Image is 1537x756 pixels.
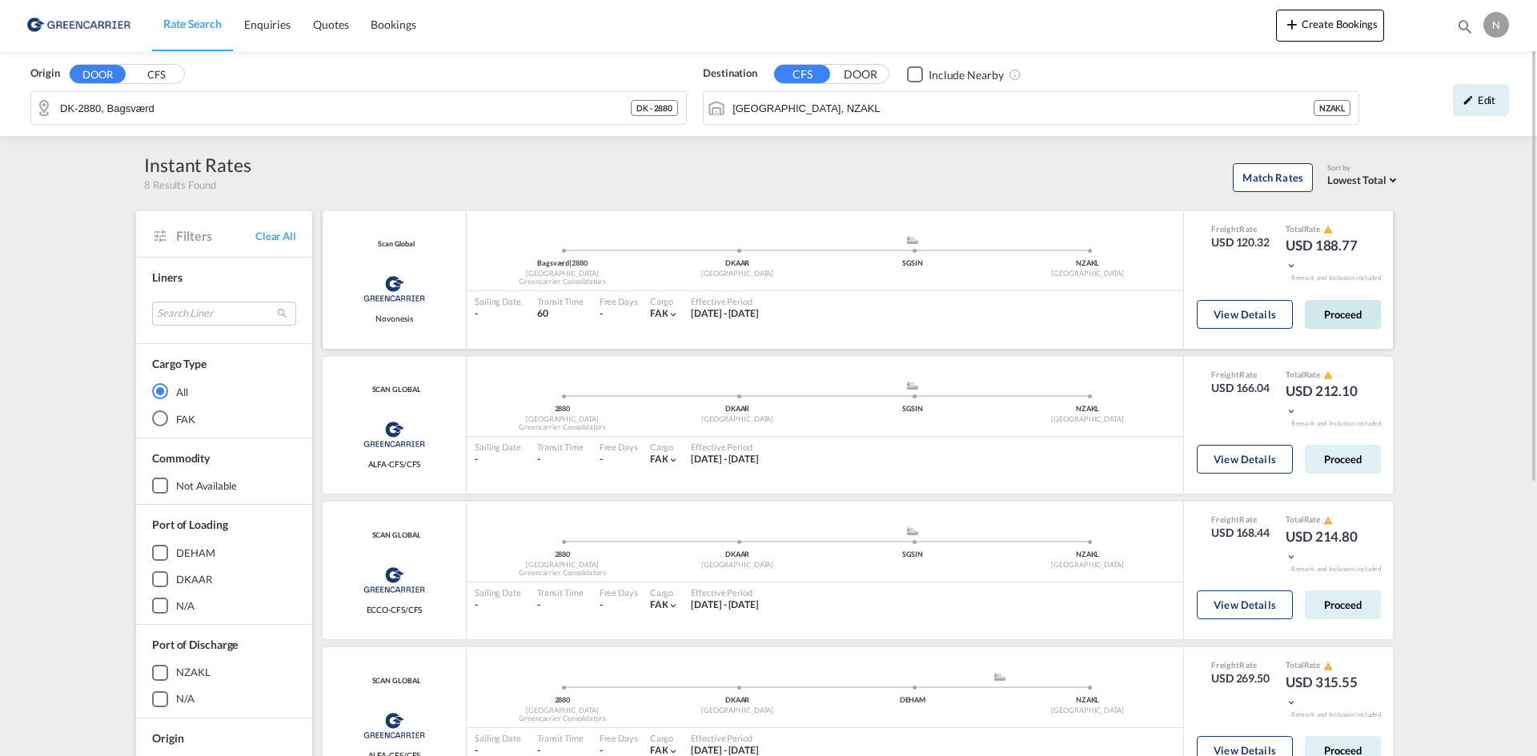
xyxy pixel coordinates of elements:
[1286,659,1366,672] div: Total Rate
[60,96,631,120] input: Search by Door
[650,560,825,570] div: [GEOGRAPHIC_DATA]
[1327,170,1401,188] md-select: Select: Lowest Total
[176,665,211,679] div: NZAKL
[1483,12,1509,38] div: N
[255,229,296,243] span: Clear All
[152,638,238,651] span: Port of Discharge
[650,453,668,465] span: FAK
[600,307,603,321] div: -
[144,152,251,178] div: Instant Rates
[650,441,680,453] div: Cargo
[128,66,184,84] button: CFS
[374,239,415,250] div: Contract / Rate Agreement / Tariff / Spot Pricing Reference Number: Scan Global
[1456,18,1474,42] div: icon-magnify
[1211,369,1270,380] div: Freight Rate
[636,102,672,114] span: DK - 2880
[1286,382,1366,420] div: USD 212.10
[176,227,255,245] span: Filters
[359,560,430,600] img: Greencarrier Consolidators
[537,598,584,612] div: -
[1322,223,1333,235] button: icon-alert
[691,453,759,465] span: [DATE] - [DATE]
[650,269,825,279] div: [GEOGRAPHIC_DATA]
[650,295,680,307] div: Cargo
[1211,223,1270,234] div: Freight Rate
[555,404,571,413] span: 2880
[1279,565,1393,574] div: Remark and Inclusion included
[650,550,825,560] div: DKAAR
[368,458,421,470] span: ALFA-CFS/CFS
[475,560,650,570] div: [GEOGRAPHIC_DATA]
[537,441,584,453] div: Transit Time
[475,453,521,466] div: -
[375,313,412,324] span: Novonesis
[1323,370,1333,380] md-icon: icon-alert
[1211,659,1270,670] div: Freight Rate
[367,604,423,615] span: ECCO-CFS/CFS
[475,422,650,433] div: Greencarrier Consolidators
[650,744,668,756] span: FAK
[929,67,1004,83] div: Include Nearby
[1305,445,1381,474] button: Proceed
[703,66,757,82] span: Destination
[1279,710,1393,719] div: Remark and Inclusion included
[1305,300,1381,329] button: Proceed
[144,178,216,192] span: 8 Results Found
[1000,706,1175,716] div: [GEOGRAPHIC_DATA]
[1286,406,1297,417] md-icon: icon-chevron-down
[572,258,588,267] span: 2880
[152,410,296,426] md-radio-button: FAK
[650,598,668,610] span: FAK
[600,453,603,466] div: -
[668,600,679,611] md-icon: icon-chevron-down
[368,676,421,686] div: Contract / Rate Agreement / Tariff / Spot Pricing Reference Number: SCAN GLOBAL
[600,586,638,598] div: Free Days
[1279,274,1393,282] div: Remark and Inclusion included
[1211,670,1270,686] div: USD 269.50
[903,382,922,390] md-icon: assets/icons/custom/ship-fill.svg
[1211,525,1270,541] div: USD 168.44
[475,586,521,598] div: Sailing Date
[163,17,222,30] span: Rate Search
[1314,100,1351,116] div: NZAKL
[825,550,1001,560] div: SGSIN
[600,441,638,453] div: Free Days
[600,295,638,307] div: Free Days
[152,270,182,284] span: Liners
[1279,419,1393,428] div: Remark and Inclusion included
[1327,163,1401,174] div: Sort by
[152,545,296,561] md-checkbox: DEHAM
[1000,550,1175,560] div: NZAKL
[691,598,759,612] div: 01 Jul 2025 - 30 Sep 2025
[907,66,1004,82] md-checkbox: Checkbox No Ink
[1000,695,1175,706] div: NZAKL
[1286,551,1297,562] md-icon: icon-chevron-down
[537,453,584,466] div: -
[1286,260,1297,271] md-icon: icon-chevron-down
[475,414,650,425] div: [GEOGRAPHIC_DATA]
[176,598,195,613] div: N/A
[1286,514,1366,526] div: Total Rate
[691,307,759,321] div: 01 Jul 2025 - 30 Sep 2025
[31,92,686,124] md-input-container: DK-2880, Bagsværd
[176,546,215,560] div: DEHAM
[1463,94,1474,106] md-icon: icon-pencil
[555,550,571,558] span: 2880
[368,530,421,541] span: SCAN GLOBAL
[1323,662,1333,671] md-icon: icon-alert
[537,732,584,744] div: Transit Time
[1322,369,1333,381] button: icon-alert
[650,414,825,425] div: [GEOGRAPHIC_DATA]
[152,691,296,707] md-checkbox: N/A
[691,453,759,466] div: 01 Jul 2025 - 30 Sep 2025
[30,66,59,82] span: Origin
[1305,590,1381,619] button: Proceed
[1456,18,1474,35] md-icon: icon-magnify
[1282,14,1302,34] md-icon: icon-plus 400-fg
[537,307,584,321] div: 60
[1286,223,1366,236] div: Total Rate
[1000,258,1175,269] div: NZAKL
[1233,163,1313,192] button: Match Rates
[704,92,1358,124] md-input-container: Auckland, NZAKL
